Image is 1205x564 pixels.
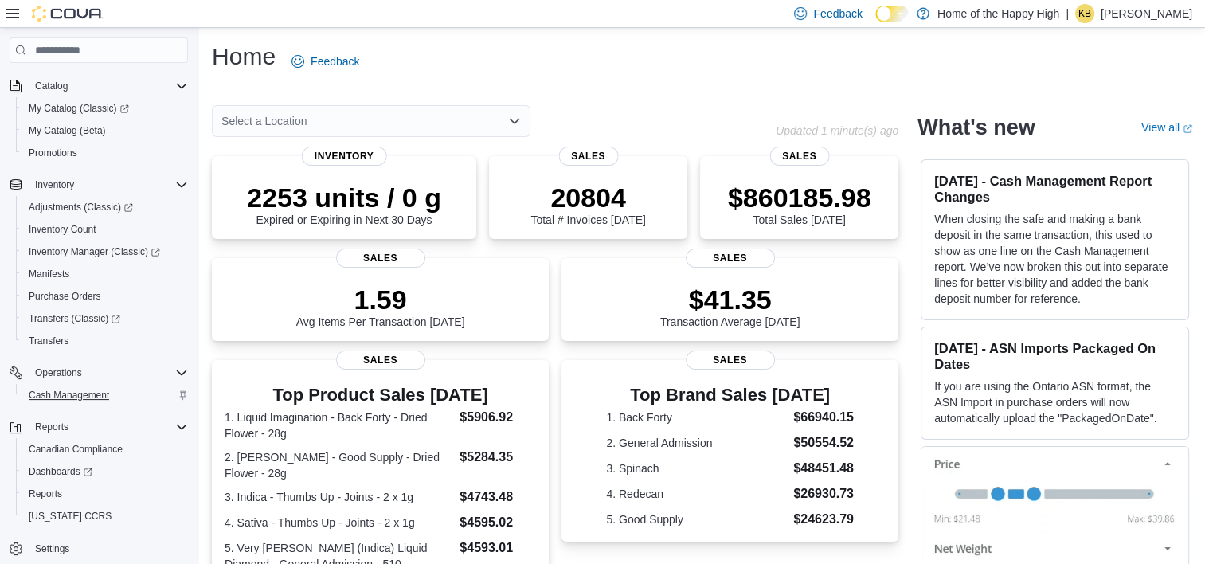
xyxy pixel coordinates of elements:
a: Dashboards [22,462,99,481]
span: Transfers (Classic) [29,312,120,325]
h3: [DATE] - Cash Management Report Changes [934,173,1176,205]
a: Adjustments (Classic) [16,196,194,218]
a: Transfers (Classic) [22,309,127,328]
input: Dark Mode [875,6,909,22]
p: [PERSON_NAME] [1101,4,1192,23]
a: Inventory Manager (Classic) [16,241,194,263]
dt: 5. Good Supply [606,511,787,527]
dt: 1. Back Forty [606,409,787,425]
span: Sales [769,147,829,166]
span: Sales [558,147,618,166]
div: Total # Invoices [DATE] [530,182,645,226]
span: Operations [35,366,82,379]
span: Reports [29,488,62,500]
button: My Catalog (Beta) [16,119,194,142]
a: Settings [29,539,76,558]
span: Inventory [35,178,74,191]
button: Transfers [16,330,194,352]
div: Transaction Average [DATE] [660,284,800,328]
p: 1.59 [296,284,465,315]
p: If you are using the Ontario ASN format, the ASN Import in purchase orders will now automatically... [934,378,1176,426]
h2: What's new [917,115,1035,140]
a: My Catalog (Beta) [22,121,112,140]
img: Cova [32,6,104,22]
div: Avg Items Per Transaction [DATE] [296,284,465,328]
p: $860185.98 [728,182,871,213]
dd: $48451.48 [793,459,854,478]
h1: Home [212,41,276,72]
span: Cash Management [29,389,109,401]
a: Feedback [285,45,366,77]
span: Adjustments (Classic) [29,201,133,213]
span: KB [1078,4,1091,23]
span: Purchase Orders [29,290,101,303]
dt: 4. Redecan [606,486,787,502]
span: Dashboards [22,462,188,481]
button: Cash Management [16,384,194,406]
span: Reports [22,484,188,503]
h3: [DATE] - ASN Imports Packaged On Dates [934,340,1176,372]
span: Canadian Compliance [29,443,123,456]
span: Washington CCRS [22,507,188,526]
button: Operations [3,362,194,384]
p: | [1066,4,1069,23]
p: 2253 units / 0 g [247,182,441,213]
dd: $26930.73 [793,484,854,503]
a: Manifests [22,264,76,284]
span: Reports [29,417,188,437]
button: Canadian Compliance [16,438,194,460]
div: Total Sales [DATE] [728,182,871,226]
span: Feedback [311,53,359,69]
button: Reports [16,483,194,505]
span: Adjustments (Classic) [22,198,188,217]
button: Settings [3,537,194,560]
dt: 3. Spinach [606,460,787,476]
dt: 3. Indica - Thumbs Up - Joints - 2 x 1g [225,489,453,505]
button: Reports [3,416,194,438]
button: Purchase Orders [16,285,194,307]
button: Inventory [29,175,80,194]
button: Inventory Count [16,218,194,241]
h3: Top Brand Sales [DATE] [606,386,854,405]
a: Cash Management [22,386,115,405]
span: Reports [35,421,68,433]
span: My Catalog (Classic) [22,99,188,118]
span: Dark Mode [875,22,876,23]
div: Kelsey Bettcher [1075,4,1094,23]
a: My Catalog (Classic) [22,99,135,118]
span: Sales [686,351,775,370]
span: Promotions [29,147,77,159]
p: When closing the safe and making a bank deposit in the same transaction, this used to show as one... [934,211,1176,307]
a: Transfers (Classic) [16,307,194,330]
dt: 1. Liquid Imagination - Back Forty - Dried Flower - 28g [225,409,453,441]
dd: $50554.52 [793,433,854,452]
button: Manifests [16,263,194,285]
a: [US_STATE] CCRS [22,507,118,526]
a: Transfers [22,331,75,351]
button: Catalog [3,75,194,97]
span: Inventory [29,175,188,194]
a: Reports [22,484,68,503]
span: Purchase Orders [22,287,188,306]
dt: 4. Sativa - Thumbs Up - Joints - 2 x 1g [225,515,453,531]
dd: $24623.79 [793,510,854,529]
span: Canadian Compliance [22,440,188,459]
a: View allExternal link [1141,121,1192,134]
span: Sales [336,351,425,370]
span: My Catalog (Beta) [29,124,106,137]
a: Adjustments (Classic) [22,198,139,217]
span: Transfers [29,335,68,347]
button: Promotions [16,142,194,164]
span: Feedback [813,6,862,22]
span: Manifests [22,264,188,284]
span: Sales [336,249,425,268]
span: Settings [29,539,188,558]
span: Inventory Count [22,220,188,239]
a: Canadian Compliance [22,440,129,459]
span: Sales [686,249,775,268]
span: Inventory Manager (Classic) [22,242,188,261]
span: Transfers [22,331,188,351]
p: 20804 [530,182,645,213]
a: Purchase Orders [22,287,108,306]
span: Operations [29,363,188,382]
